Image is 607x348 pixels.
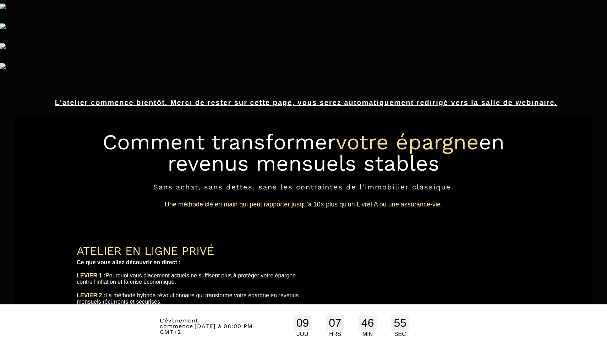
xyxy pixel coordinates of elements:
div: SEC [391,331,409,337]
div: MIN [359,331,377,337]
span: Comment transformer [103,129,336,155]
div: JOU [294,331,312,337]
div: 55 [391,315,409,331]
span: en revenus mensuels stables [168,129,504,176]
div: La méthode hybride révolutionnaire qui transforme votre épargne en revenus mensuels récurrents et... [77,292,303,305]
b: LEVIER 2 : [77,292,105,298]
div: ATELIER EN LIGNE PRIVÉ [77,244,303,258]
div: 46 [359,315,377,331]
div: 09 [294,315,312,331]
b: Ce que vous allez découvrir en direct : [77,259,181,265]
div: 07 [326,315,344,331]
div: Pourquoi vous placement actuels ne suffisent plus à protéger votre épargne contre l'inflation et ... [77,272,303,285]
span: [DATE] à 08:00 PM GMT+2 [160,323,253,335]
span: votre épargne [336,129,479,155]
span: Sans achat, sans dettes, sans les contraintes de l'immobilier classique. [153,183,454,191]
span: Une méthode clé en main qui peut rapporter jusqu'à 10× plus qu'un Livret A ou une assurance-vie. [165,201,442,208]
div: HRS [326,331,344,337]
span: L'évènement commence [160,317,198,330]
u: L'atelier commence bientôt. Merci de rester sur cette page, vous serez automatiquement redirigé v... [55,99,558,106]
